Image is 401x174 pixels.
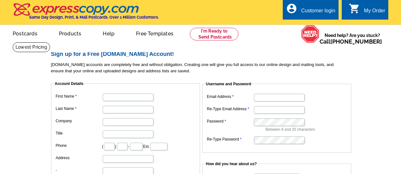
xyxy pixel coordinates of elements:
[205,161,258,167] legend: How did you hear about us?
[56,155,102,161] label: Address
[207,94,253,99] label: Email Address
[13,8,159,20] a: Same Day Design, Print, & Mail Postcards. Over 1 Million Customers.
[301,25,320,43] img: help
[51,51,355,58] h2: Sign up for a Free [DOMAIN_NAME] Account!
[286,3,297,14] i: account_circle
[207,118,253,124] label: Password
[51,62,355,74] p: [DOMAIN_NAME] accounts are completely free and without obligation. Creating one will give you ful...
[56,106,102,111] label: Last Name
[126,26,184,40] a: Free Templates
[349,3,360,14] i: shopping_cart
[207,136,253,142] label: Re-Type Password
[54,81,84,87] legend: Account Details
[266,127,348,132] p: Between 6 and 20 characters
[54,141,197,151] dd: ( ) - Ext.
[56,130,102,136] label: Title
[207,106,253,112] label: Re-Type Email Address
[320,32,385,45] span: Need help? Are you stuck?
[301,8,335,17] div: Customer login
[320,38,382,45] span: Call
[56,93,102,99] label: First Name
[29,15,159,20] h4: Same Day Design, Print, & Mail Postcards. Over 1 Million Customers.
[56,167,102,173] label: -
[364,8,385,17] div: My Order
[56,118,102,124] label: Company
[93,26,125,40] a: Help
[49,26,92,40] a: Products
[56,143,102,148] label: Phone
[330,38,382,45] a: [PHONE_NUMBER]
[349,7,385,15] a: shopping_cart My Order
[286,7,335,15] a: account_circle Customer login
[205,81,252,87] legend: Username and Password
[3,26,48,40] a: Postcards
